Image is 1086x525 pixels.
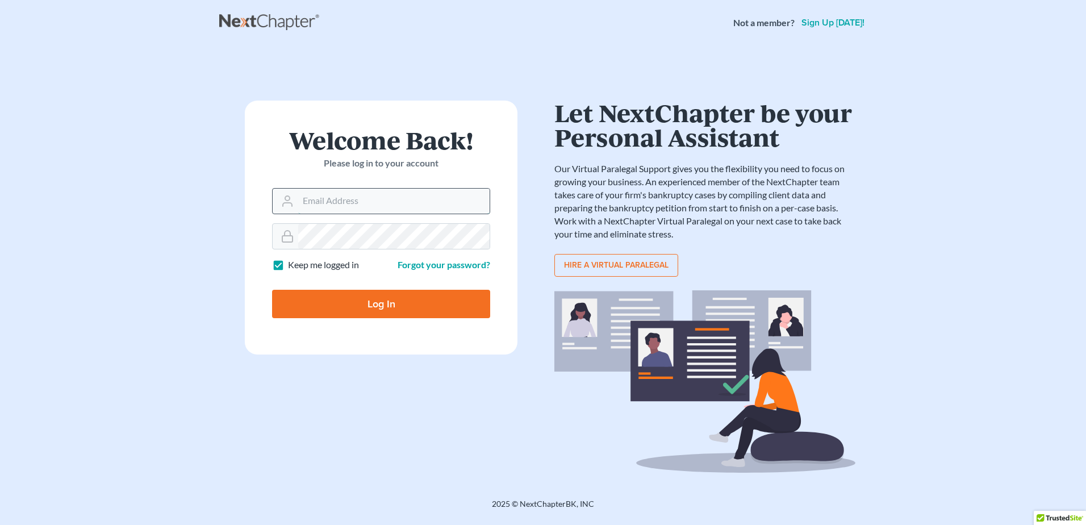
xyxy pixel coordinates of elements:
h1: Welcome Back! [272,128,490,152]
a: Hire a virtual paralegal [554,254,678,277]
input: Log In [272,290,490,318]
div: 2025 © NextChapterBK, INC [219,498,867,519]
strong: Not a member? [733,16,795,30]
img: virtual_paralegal_bg-b12c8cf30858a2b2c02ea913d52db5c468ecc422855d04272ea22d19010d70dc.svg [554,290,855,473]
label: Keep me logged in [288,259,359,272]
input: Email Address [298,189,490,214]
h1: Let NextChapter be your Personal Assistant [554,101,855,149]
p: Our Virtual Paralegal Support gives you the flexibility you need to focus on growing your busines... [554,163,855,240]
a: Sign up [DATE]! [799,18,867,27]
a: Forgot your password? [398,259,490,270]
p: Please log in to your account [272,157,490,170]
